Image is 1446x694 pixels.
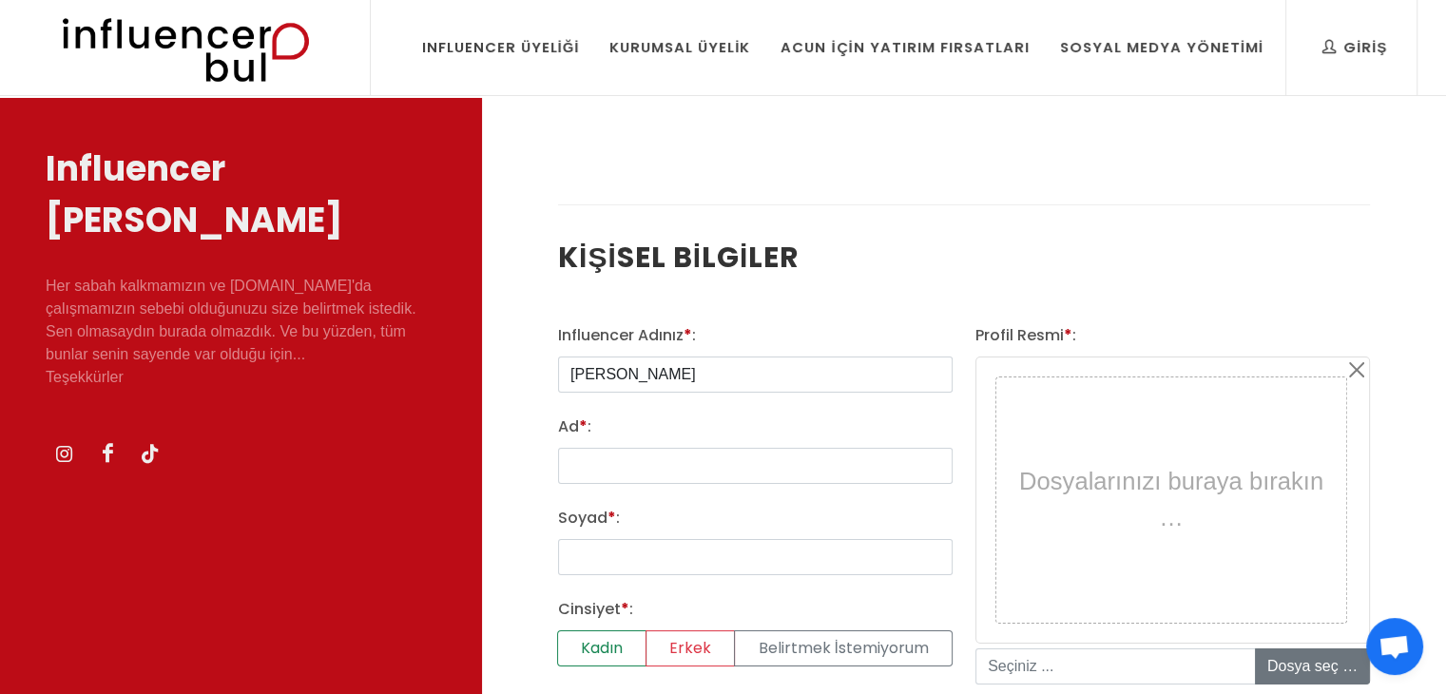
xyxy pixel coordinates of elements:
button: Close [1345,358,1368,381]
label: Ad : [558,415,591,438]
div: Dosyalarınızı buraya bırakın … [1001,382,1341,617]
input: Seçiniz ... [975,648,1256,684]
label: Kadın [557,630,646,666]
label: Profil Resmi : [975,324,1076,347]
div: Giriş [1322,37,1387,58]
label: Cinsiyet : [558,598,633,621]
h2: Kişisel Bilgiler [558,236,1370,279]
label: Influencer Adınız : [558,324,696,347]
div: Kurumsal Üyelik [609,37,750,58]
label: Soyad : [558,507,620,530]
label: Erkek [646,630,735,666]
div: Acun İçin Yatırım Fırsatları [781,37,1029,58]
label: Belirtmek İstemiyorum [734,630,953,666]
div: Influencer Üyeliği [422,37,580,58]
div: Sosyal Medya Yönetimi [1060,37,1263,58]
p: Her sabah kalkmamızın ve [DOMAIN_NAME]'da çalışmamızın sebebi olduğunuzu size belirtmek istedik. ... [46,275,436,389]
div: Açık sohbet [1366,618,1423,675]
h1: Influencer [PERSON_NAME] [46,144,436,246]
